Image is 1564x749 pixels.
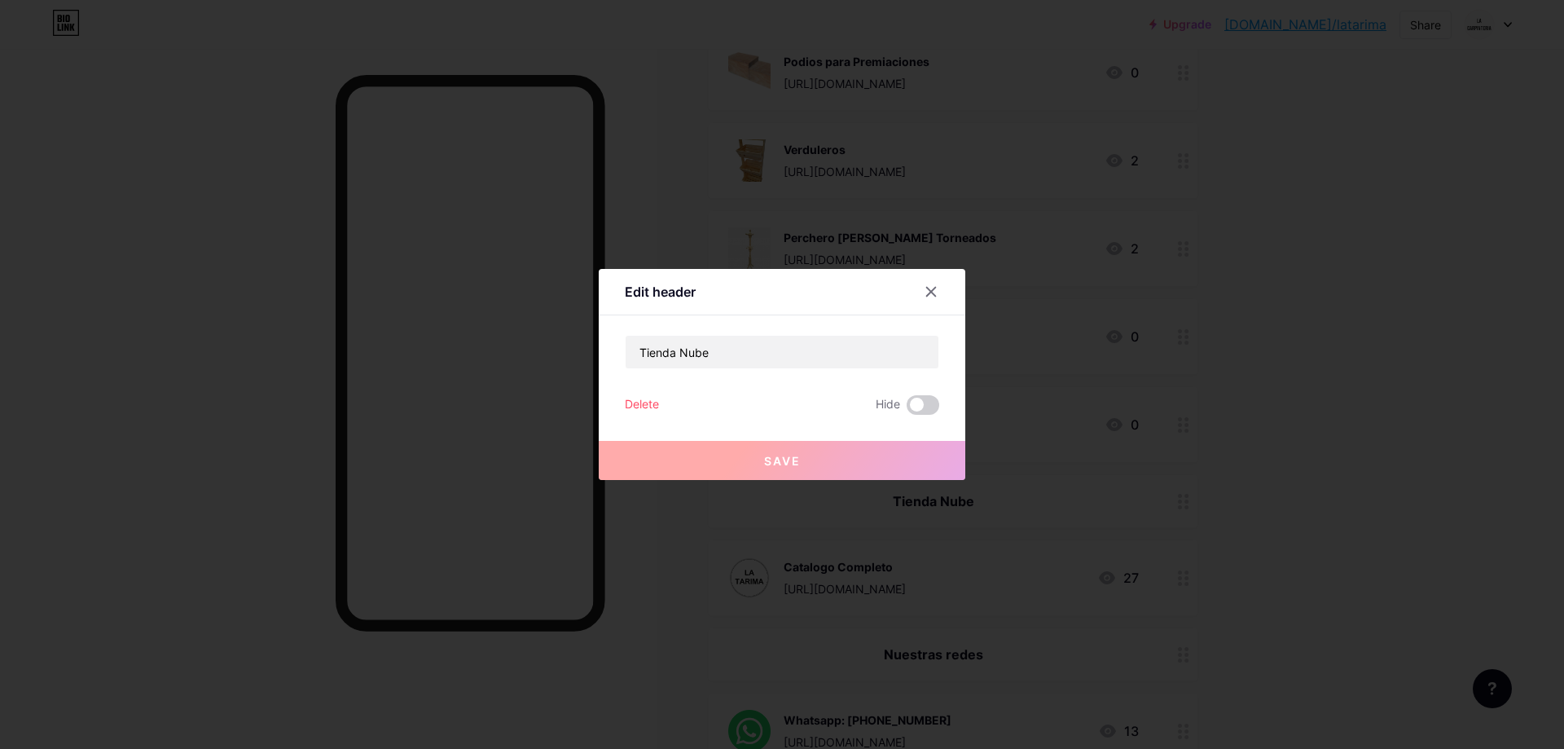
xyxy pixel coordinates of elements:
span: Hide [876,395,900,415]
input: Title [626,336,938,368]
button: Save [599,441,965,480]
div: Edit header [625,282,696,302]
div: Delete [625,395,659,415]
span: Save [764,454,801,468]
